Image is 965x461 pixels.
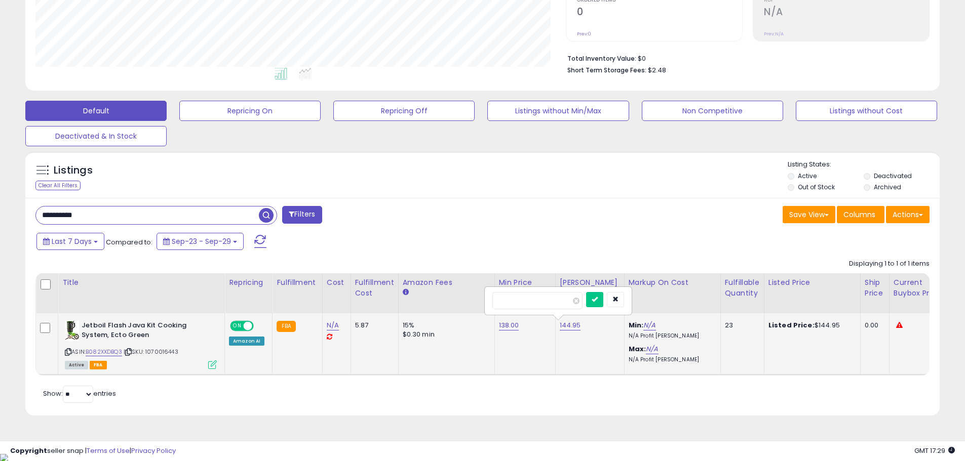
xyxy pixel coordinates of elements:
b: Listed Price: [768,320,815,330]
button: Default [25,101,167,121]
span: Sep-23 - Sep-29 [172,236,231,246]
div: Ship Price [865,277,885,299]
span: 2025-10-7 17:29 GMT [914,446,955,455]
button: Non Competitive [642,101,783,121]
h2: 0 [577,6,742,20]
span: Columns [843,209,875,220]
span: $2.48 [648,65,666,75]
a: N/A [327,320,339,330]
p: N/A Profit [PERSON_NAME] [629,332,713,340]
label: Deactivated [874,172,912,180]
div: Repricing [229,277,268,288]
div: Listed Price [768,277,856,288]
a: Privacy Policy [131,446,176,455]
div: Amazon Fees [403,277,490,288]
div: Fulfillment Cost [355,277,394,299]
div: Amazon AI [229,337,264,346]
li: $0 [567,52,922,64]
button: Repricing On [179,101,321,121]
button: Repricing Off [333,101,475,121]
label: Archived [874,183,901,191]
div: 15% [403,321,487,330]
div: Markup on Cost [629,277,716,288]
b: Short Term Storage Fees: [567,66,646,74]
span: Show: entries [43,389,116,398]
div: Fulfillment [277,277,318,288]
button: Sep-23 - Sep-29 [157,233,244,250]
span: Last 7 Days [52,236,92,246]
p: Listing States: [788,160,940,170]
b: Min: [629,320,644,330]
button: Deactivated & In Stock [25,126,167,146]
span: Compared to: [106,237,152,247]
p: N/A Profit [PERSON_NAME] [629,356,713,363]
a: 144.95 [560,320,581,330]
small: Amazon Fees. [403,288,409,297]
th: The percentage added to the cost of goods (COGS) that forms the calculator for Min & Max prices. [624,273,720,313]
div: Fulfillable Quantity [725,277,760,299]
div: 23 [725,321,756,330]
label: Active [798,172,817,180]
b: Jetboil Flash Java Kit Cooking System, Ecto Green [82,321,205,342]
img: 41M6l6OyPBL._SL40_.jpg [65,321,79,341]
div: Title [62,277,220,288]
a: N/A [646,344,658,354]
div: Min Price [499,277,551,288]
b: Total Inventory Value: [567,54,636,63]
small: Prev: 0 [577,31,591,37]
button: Columns [837,206,884,223]
span: OFF [252,322,268,330]
a: Terms of Use [87,446,130,455]
div: 0.00 [865,321,881,330]
div: [PERSON_NAME] [560,277,620,288]
a: 138.00 [499,320,519,330]
button: Listings without Cost [796,101,937,121]
label: Out of Stock [798,183,835,191]
button: Listings without Min/Max [487,101,629,121]
div: Cost [327,277,346,288]
span: All listings currently available for purchase on Amazon [65,361,88,369]
div: 5.87 [355,321,391,330]
span: | SKU: 1070016443 [124,348,178,356]
button: Save View [783,206,835,223]
span: ON [231,322,244,330]
div: $144.95 [768,321,853,330]
div: Clear All Filters [35,181,81,190]
strong: Copyright [10,446,47,455]
div: Current Buybox Price [894,277,946,299]
button: Filters [282,206,322,224]
div: seller snap | | [10,446,176,456]
b: Max: [629,344,646,354]
h2: N/A [764,6,929,20]
small: Prev: N/A [764,31,784,37]
button: Actions [886,206,930,223]
div: ASIN: [65,321,217,368]
div: Displaying 1 to 1 of 1 items [849,259,930,269]
span: FBA [90,361,107,369]
a: B082XXDBQ3 [86,348,122,356]
button: Last 7 Days [36,233,104,250]
a: N/A [643,320,655,330]
div: $0.30 min [403,330,487,339]
h5: Listings [54,163,93,178]
small: FBA [277,321,295,332]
